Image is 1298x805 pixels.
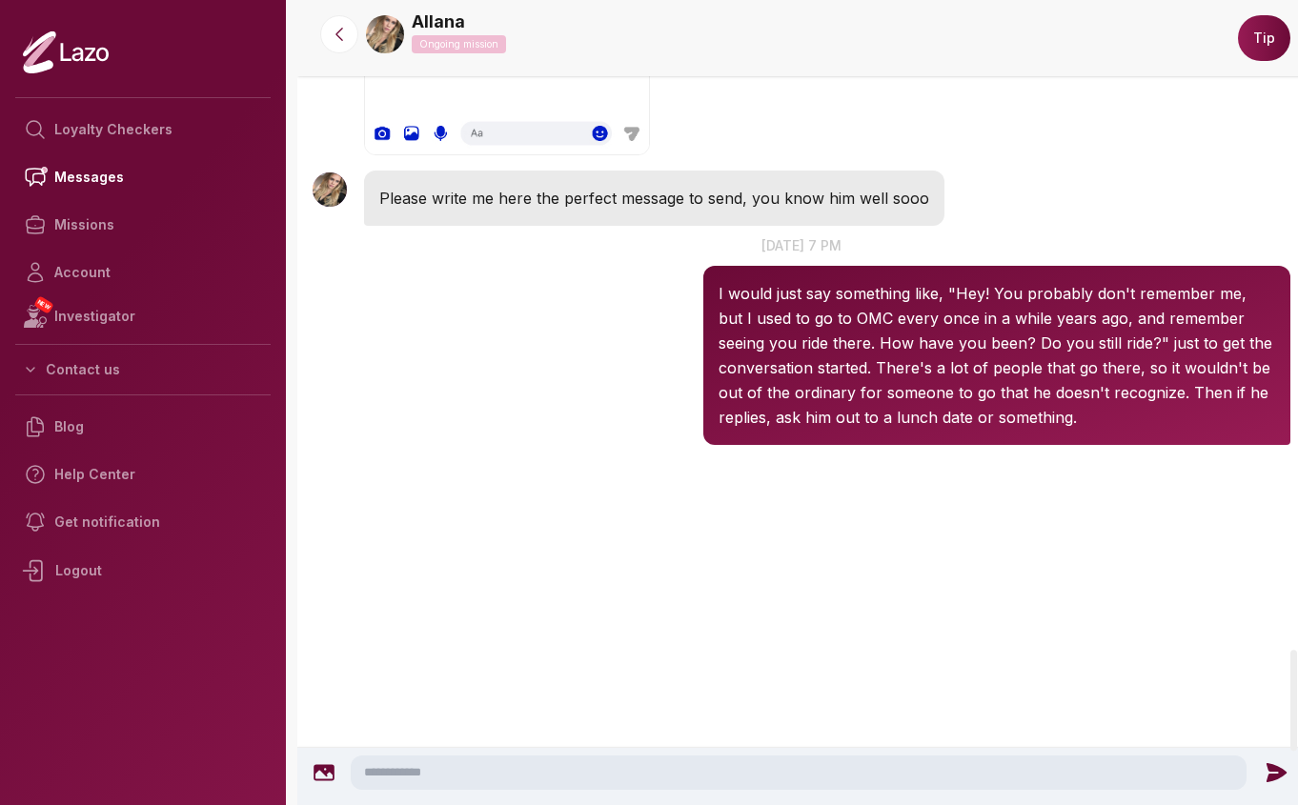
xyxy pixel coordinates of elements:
[412,9,465,35] a: Allana
[15,352,271,387] button: Contact us
[313,172,347,207] img: User avatar
[15,106,271,153] a: Loyalty Checkers
[15,498,271,546] a: Get notification
[15,451,271,498] a: Help Center
[15,296,271,336] a: NEWInvestigator
[379,186,929,211] p: Please write me here the perfect message to send, you know him well sooo
[15,201,271,249] a: Missions
[366,15,404,53] img: 345961d8-fe8f-4b09-90f6-0b2e761ce34b
[412,35,506,53] p: Ongoing mission
[1238,15,1290,61] button: Tip
[15,403,271,451] a: Blog
[15,153,271,201] a: Messages
[15,546,271,595] div: Logout
[33,295,54,314] span: NEW
[719,281,1274,430] p: I would just say something like, "Hey! You probably don't remember me, but I used to go to OMC ev...
[15,249,271,296] a: Account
